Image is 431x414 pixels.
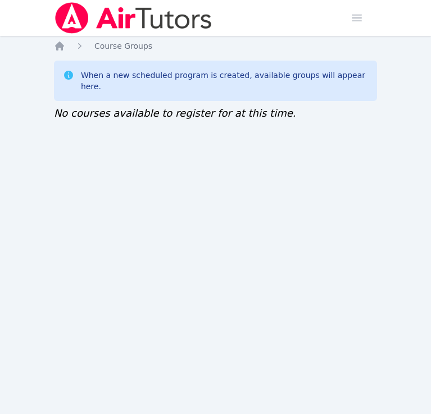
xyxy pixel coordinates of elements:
[54,107,296,119] span: No courses available to register for at this time.
[94,40,152,52] a: Course Groups
[81,70,368,92] div: When a new scheduled program is created, available groups will appear here.
[54,40,377,52] nav: Breadcrumb
[54,2,213,34] img: Air Tutors
[94,42,152,50] span: Course Groups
